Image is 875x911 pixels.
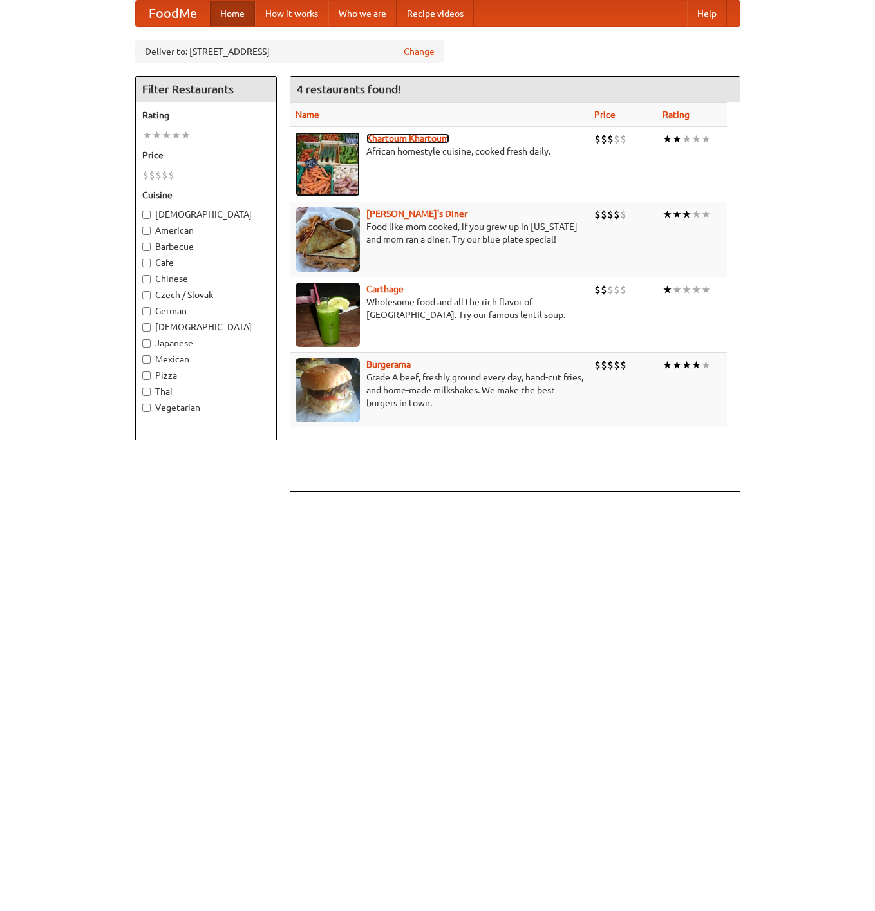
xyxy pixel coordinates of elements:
a: Recipe videos [397,1,474,26]
li: ★ [672,358,682,372]
a: [PERSON_NAME]'s Diner [366,209,467,219]
a: Home [210,1,255,26]
input: Pizza [142,371,151,380]
input: Chinese [142,275,151,283]
li: $ [620,132,626,146]
a: Rating [663,109,690,120]
input: Barbecue [142,243,151,251]
label: Mexican [142,353,270,366]
li: ★ [672,283,682,297]
input: [DEMOGRAPHIC_DATA] [142,211,151,219]
li: $ [601,132,607,146]
label: Chinese [142,272,270,285]
li: $ [594,207,601,221]
li: $ [601,207,607,221]
label: [DEMOGRAPHIC_DATA] [142,208,270,221]
li: ★ [171,128,181,142]
a: Name [296,109,319,120]
li: $ [168,168,174,182]
a: Who we are [328,1,397,26]
li: $ [601,358,607,372]
ng-pluralize: 4 restaurants found! [297,83,401,95]
li: $ [620,207,626,221]
li: ★ [142,128,152,142]
h5: Price [142,149,270,162]
input: German [142,307,151,315]
li: ★ [692,358,701,372]
li: $ [614,132,620,146]
a: FoodMe [136,1,210,26]
input: American [142,227,151,235]
li: $ [162,168,168,182]
img: sallys.jpg [296,207,360,272]
label: American [142,224,270,237]
li: ★ [672,207,682,221]
li: $ [620,283,626,297]
li: ★ [152,128,162,142]
label: Czech / Slovak [142,288,270,301]
li: ★ [701,358,711,372]
li: ★ [701,207,711,221]
label: Japanese [142,337,270,350]
label: German [142,305,270,317]
li: $ [607,283,614,297]
p: Food like mom cooked, if you grew up in [US_STATE] and mom ran a diner. Try our blue plate special! [296,220,584,246]
h4: Filter Restaurants [136,77,276,102]
input: Japanese [142,339,151,348]
li: $ [149,168,155,182]
li: ★ [682,132,692,146]
label: Pizza [142,369,270,382]
img: carthage.jpg [296,283,360,347]
li: $ [594,358,601,372]
input: Czech / Slovak [142,291,151,299]
li: ★ [663,132,672,146]
li: ★ [692,207,701,221]
input: Mexican [142,355,151,364]
label: Cafe [142,256,270,269]
input: Vegetarian [142,404,151,412]
b: Carthage [366,284,404,294]
li: ★ [682,207,692,221]
li: $ [614,283,620,297]
li: ★ [692,132,701,146]
a: How it works [255,1,328,26]
a: Khartoum Khartoum [366,133,449,144]
li: $ [607,207,614,221]
li: ★ [663,207,672,221]
li: ★ [701,283,711,297]
li: ★ [682,358,692,372]
h5: Rating [142,109,270,122]
li: $ [155,168,162,182]
li: $ [601,283,607,297]
a: Change [404,45,435,58]
input: Thai [142,388,151,396]
li: ★ [663,283,672,297]
li: $ [142,168,149,182]
li: $ [614,207,620,221]
label: Barbecue [142,240,270,253]
img: khartoum.jpg [296,132,360,196]
li: $ [594,132,601,146]
a: Price [594,109,616,120]
img: burgerama.jpg [296,358,360,422]
li: ★ [663,358,672,372]
li: ★ [181,128,191,142]
label: Thai [142,385,270,398]
div: Deliver to: [STREET_ADDRESS] [135,40,444,63]
label: [DEMOGRAPHIC_DATA] [142,321,270,333]
li: ★ [701,132,711,146]
li: ★ [672,132,682,146]
p: Wholesome food and all the rich flavor of [GEOGRAPHIC_DATA]. Try our famous lentil soup. [296,296,584,321]
li: $ [607,132,614,146]
p: Grade A beef, freshly ground every day, hand-cut fries, and home-made milkshakes. We make the bes... [296,371,584,409]
li: $ [607,358,614,372]
a: Burgerama [366,359,411,370]
li: ★ [682,283,692,297]
label: Vegetarian [142,401,270,414]
h5: Cuisine [142,189,270,202]
li: $ [594,283,601,297]
li: $ [620,358,626,372]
